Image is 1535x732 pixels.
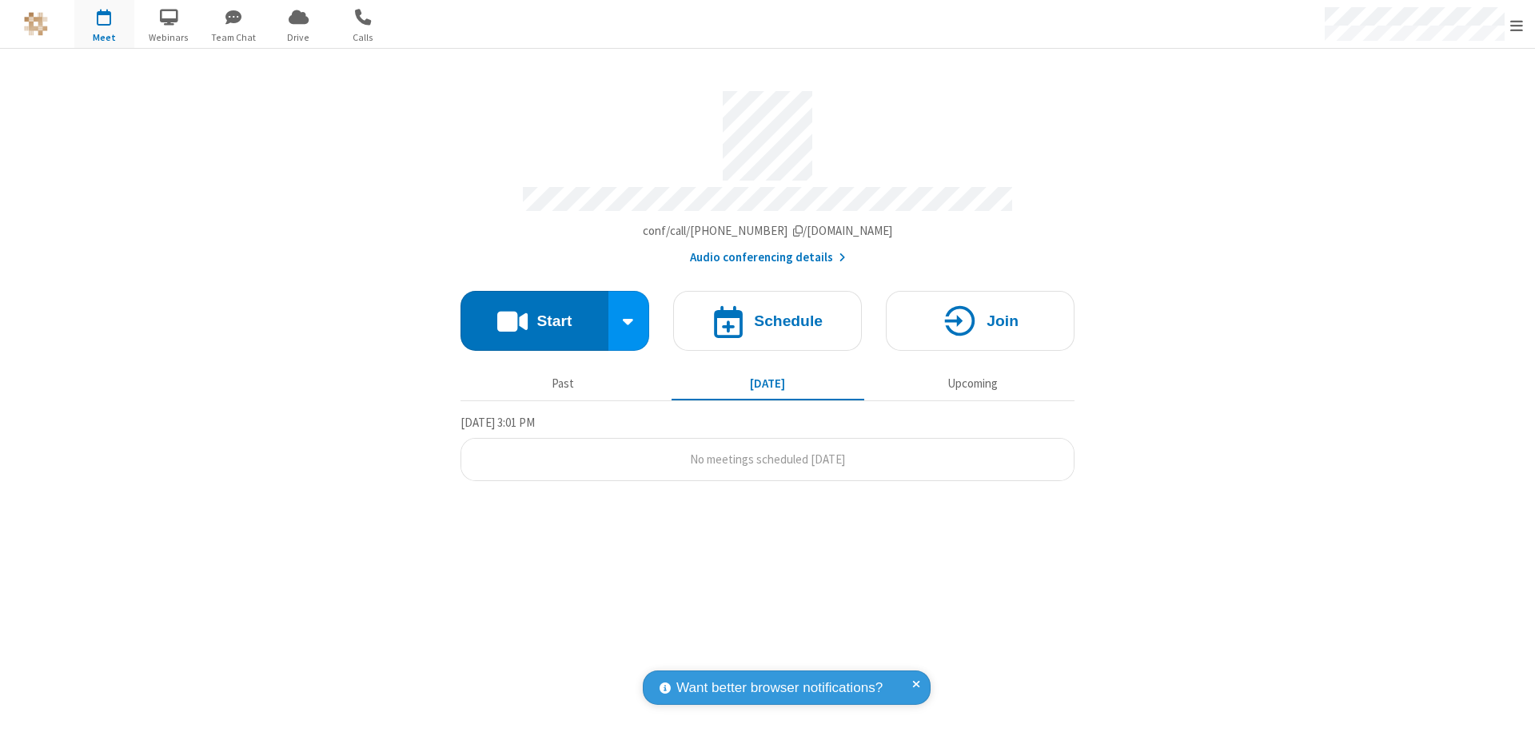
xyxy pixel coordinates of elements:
[643,223,893,238] span: Copy my meeting room link
[673,291,862,351] button: Schedule
[74,30,134,45] span: Meet
[536,313,572,328] h4: Start
[460,79,1074,267] section: Account details
[467,368,660,399] button: Past
[987,313,1019,328] h4: Join
[886,291,1074,351] button: Join
[690,249,846,267] button: Audio conferencing details
[333,30,393,45] span: Calls
[676,678,883,698] span: Want better browser notifications?
[754,313,823,328] h4: Schedule
[643,222,893,241] button: Copy my meeting room linkCopy my meeting room link
[876,368,1069,399] button: Upcoming
[690,452,845,467] span: No meetings scheduled [DATE]
[24,12,48,36] img: QA Selenium DO NOT DELETE OR CHANGE
[139,30,199,45] span: Webinars
[672,368,864,399] button: [DATE]
[204,30,264,45] span: Team Chat
[460,413,1074,482] section: Today's Meetings
[608,291,650,351] div: Start conference options
[1495,690,1523,721] iframe: Chat
[269,30,329,45] span: Drive
[460,291,608,351] button: Start
[460,415,535,430] span: [DATE] 3:01 PM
